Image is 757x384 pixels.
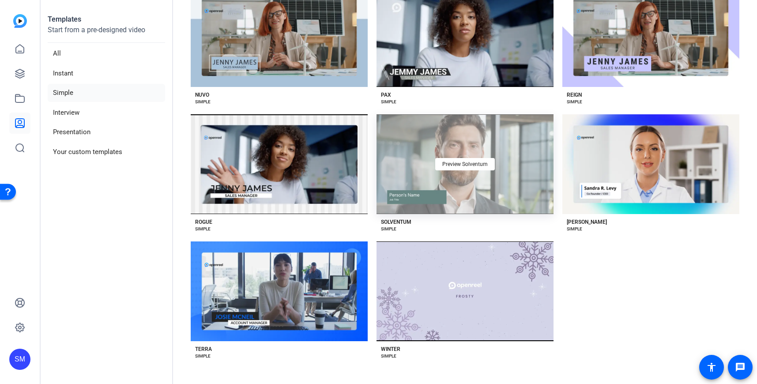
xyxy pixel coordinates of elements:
[13,14,27,28] img: blue-gradient.svg
[381,353,396,360] div: SIMPLE
[567,218,607,226] div: [PERSON_NAME]
[48,45,165,63] li: All
[48,104,165,122] li: Interview
[48,64,165,83] li: Instant
[9,349,30,370] div: SM
[381,91,391,98] div: PAX
[191,241,368,341] button: Template image
[195,91,209,98] div: NUVO
[195,218,212,226] div: ROGUE
[191,114,368,214] button: Template image
[567,91,582,98] div: REIGN
[735,362,746,373] mat-icon: message
[377,241,554,341] button: Template image
[195,98,211,105] div: SIMPLE
[195,353,211,360] div: SIMPLE
[195,226,211,233] div: SIMPLE
[48,84,165,102] li: Simple
[381,218,411,226] div: SOLVENTUM
[48,15,81,23] strong: Templates
[381,346,400,353] div: WINTER
[706,362,717,373] mat-icon: accessibility
[381,98,396,105] div: SIMPLE
[48,143,165,161] li: Your custom templates
[48,25,165,43] p: Start from a pre-designed video
[195,346,212,353] div: TERRA
[562,114,739,214] button: Template image
[567,226,582,233] div: SIMPLE
[377,114,554,214] button: Template imagePreview Solventum
[48,123,165,141] li: Presentation
[381,226,396,233] div: SIMPLE
[567,98,582,105] div: SIMPLE
[442,162,488,167] span: Preview Solventum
